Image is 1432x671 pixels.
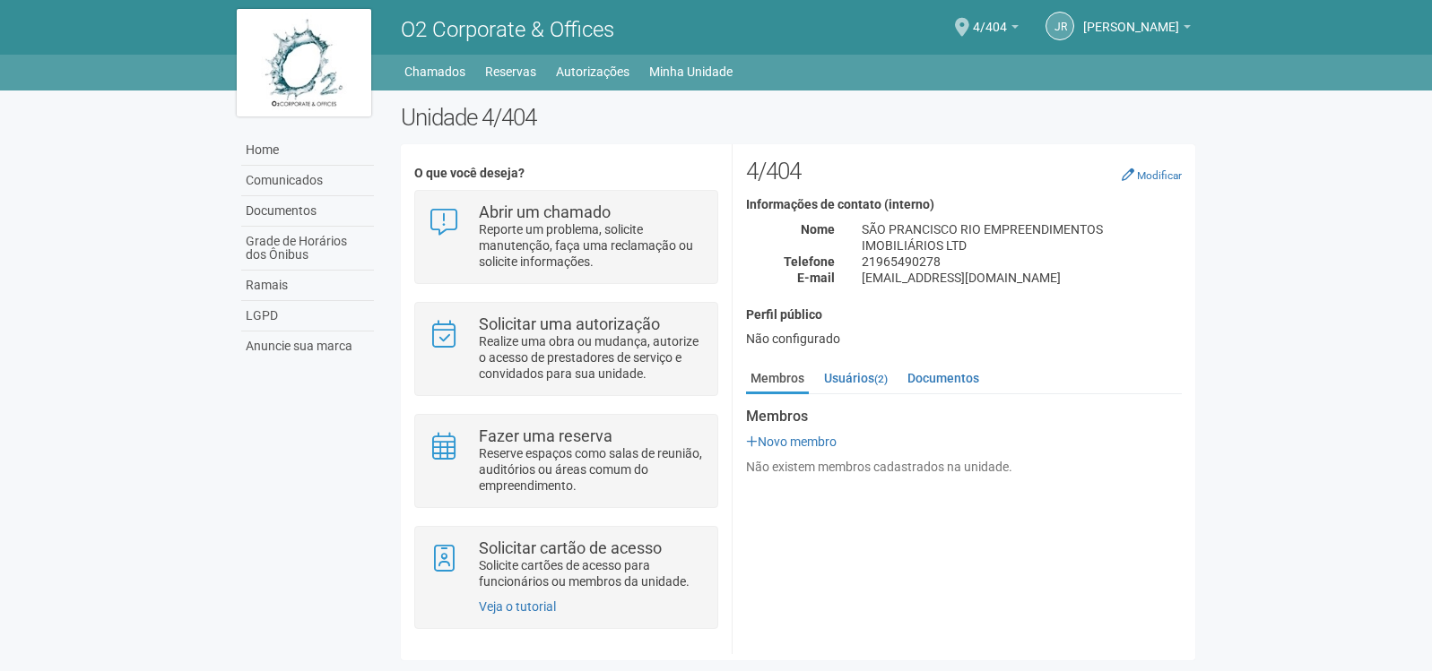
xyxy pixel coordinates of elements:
a: JR [1046,12,1074,40]
strong: Nome [801,222,835,237]
strong: Fazer uma reserva [479,426,612,445]
h4: Perfil público [746,308,1182,322]
span: Jacqueline Rosa Mendes Franco [1083,3,1179,34]
a: Novo membro [746,434,837,449]
strong: E-mail [797,271,835,285]
strong: Abrir um chamado [479,202,611,221]
div: 21965490278 [848,254,1195,270]
p: Reserve espaços como salas de reunião, auditórios ou áreas comum do empreendimento. [479,445,704,494]
p: Realize uma obra ou mudança, autorize o acesso de prestadores de serviço e convidados para sua un... [479,333,704,382]
a: Abrir um chamado Reporte um problema, solicite manutenção, faça uma reclamação ou solicite inform... [429,204,704,270]
h2: 4/404 [746,158,1182,185]
a: Anuncie sua marca [241,331,374,361]
strong: Membros [746,409,1182,425]
a: Membros [746,365,809,394]
a: Documentos [903,365,984,391]
a: 4/404 [973,22,1019,37]
strong: Solicitar uma autorização [479,314,660,333]
span: 4/404 [973,3,1007,34]
h4: O que você deseja? [414,167,718,180]
strong: Solicitar cartão de acesso [479,538,662,557]
a: Veja o tutorial [479,599,556,614]
a: Reservas [485,59,536,84]
div: Não existem membros cadastrados na unidade. [746,459,1182,475]
a: Minha Unidade [649,59,733,84]
p: Solicite cartões de acesso para funcionários ou membros da unidade. [479,557,704,589]
a: Comunicados [241,166,374,196]
img: logo.jpg [237,9,371,116]
a: [PERSON_NAME] [1083,22,1191,37]
div: Não configurado [746,331,1182,347]
a: Fazer uma reserva Reserve espaços como salas de reunião, auditórios ou áreas comum do empreendime... [429,428,704,494]
span: O2 Corporate & Offices [401,17,614,42]
a: Autorizações [556,59,629,84]
p: Reporte um problema, solicite manutenção, faça uma reclamação ou solicite informações. [479,221,704,270]
a: Home [241,135,374,166]
h4: Informações de contato (interno) [746,198,1182,211]
a: Ramais [241,271,374,301]
a: Solicitar cartão de acesso Solicite cartões de acesso para funcionários ou membros da unidade. [429,540,704,589]
div: [EMAIL_ADDRESS][DOMAIN_NAME] [848,270,1195,286]
strong: Telefone [784,254,835,269]
a: Grade de Horários dos Ônibus [241,227,374,271]
a: Modificar [1122,168,1182,182]
h2: Unidade 4/404 [401,104,1196,131]
a: Documentos [241,196,374,227]
small: Modificar [1137,169,1182,182]
a: Solicitar uma autorização Realize uma obra ou mudança, autorize o acesso de prestadores de serviç... [429,316,704,382]
a: Chamados [404,59,465,84]
a: Usuários(2) [820,365,892,391]
small: (2) [874,373,888,385]
a: LGPD [241,301,374,331]
div: SÃO PRANCISCO RIO EMPREENDIMENTOS IMOBILIÁRIOS LTD [848,221,1195,254]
